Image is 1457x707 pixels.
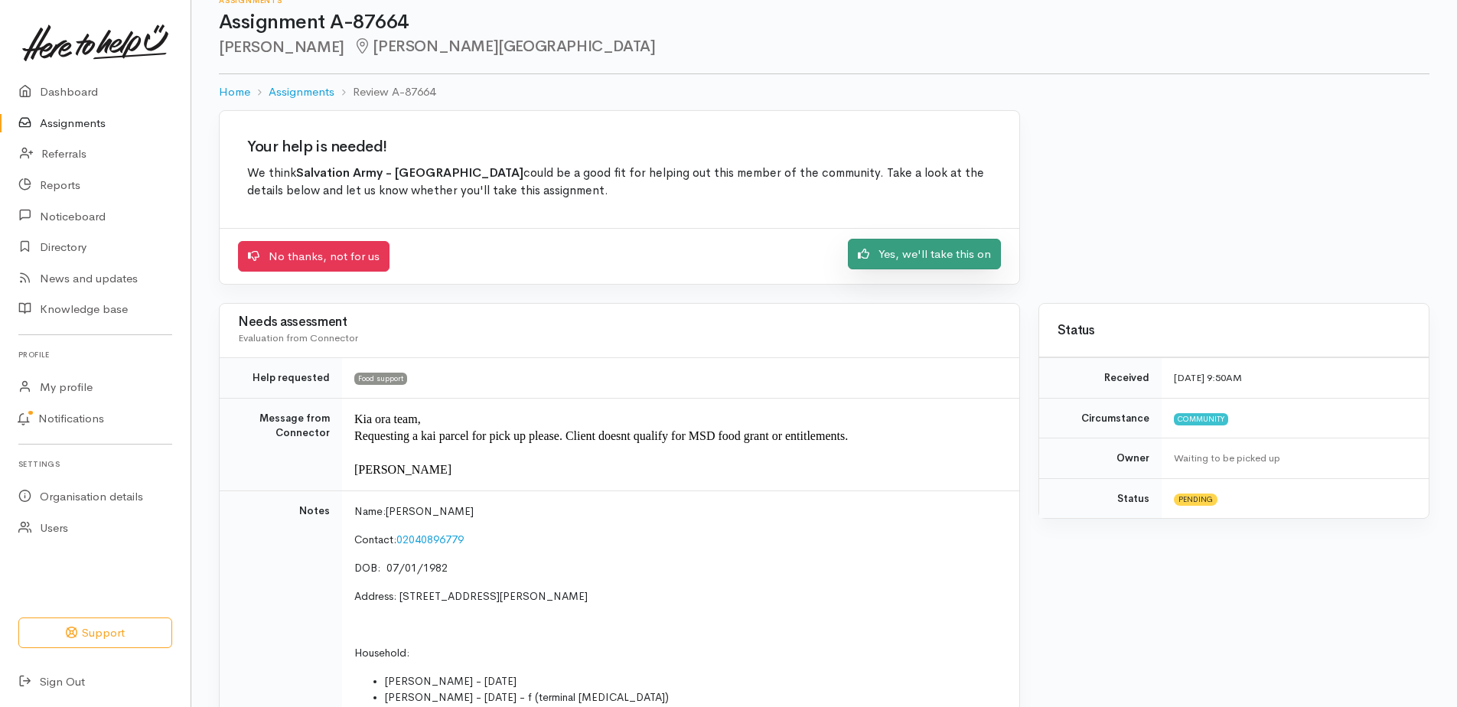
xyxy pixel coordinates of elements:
span: [PERSON_NAME][GEOGRAPHIC_DATA] [354,37,656,56]
span: [PERSON_NAME] [354,463,451,476]
td: Received [1039,358,1162,399]
div: Waiting to be picked up [1174,451,1410,466]
span: Evaluation from Connector [238,331,358,344]
h2: [PERSON_NAME] [219,38,1429,56]
span: [PERSON_NAME] - [DATE] - f (terminal [MEDICAL_DATA]) [385,690,669,704]
span: Contact: [354,533,396,546]
time: [DATE] 9:50AM [1174,371,1242,384]
nav: breadcrumb [219,74,1429,110]
span: Address: [STREET_ADDRESS][PERSON_NAME] [354,589,588,603]
td: Message from Connector [220,398,342,490]
span: 02040896779 [396,533,464,546]
button: Support [18,617,172,649]
td: Owner [1039,438,1162,479]
span: [PERSON_NAME] [386,504,474,518]
span: Name: [354,504,386,518]
span: Food support [354,373,407,385]
span: / [399,561,405,575]
td: Help requested [220,358,342,399]
span: Pending [1174,494,1217,506]
span: Kia ora team, [354,412,421,425]
span: DOB: 07 [354,561,399,575]
h2: Your help is needed! [247,138,992,155]
span: Requesting a kai parcel for pick up please. Client doesnt qualify for MSD food grant or entitleme... [354,429,848,442]
a: Home [219,83,250,101]
p: We think could be a good fit for helping out this member of the community. Take a look at the det... [247,165,992,200]
h3: Needs assessment [238,315,1001,330]
a: Assignments [269,83,334,101]
h6: Profile [18,344,172,365]
td: Circumstance [1039,398,1162,438]
a: No thanks, not for us [238,241,390,272]
span: 01/1982 [405,561,448,575]
a: Yes, we'll take this on [848,239,1001,270]
li: Review A-87664 [334,83,435,101]
span: [PERSON_NAME] - [DATE] [385,674,517,688]
td: Status [1039,478,1162,518]
span: Household: [354,646,409,660]
h3: Status [1058,324,1410,338]
b: Salvation Army - [GEOGRAPHIC_DATA] [296,165,523,181]
h1: Assignment A-87664 [219,11,1429,34]
h6: Settings [18,454,172,474]
span: Community [1174,413,1228,425]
